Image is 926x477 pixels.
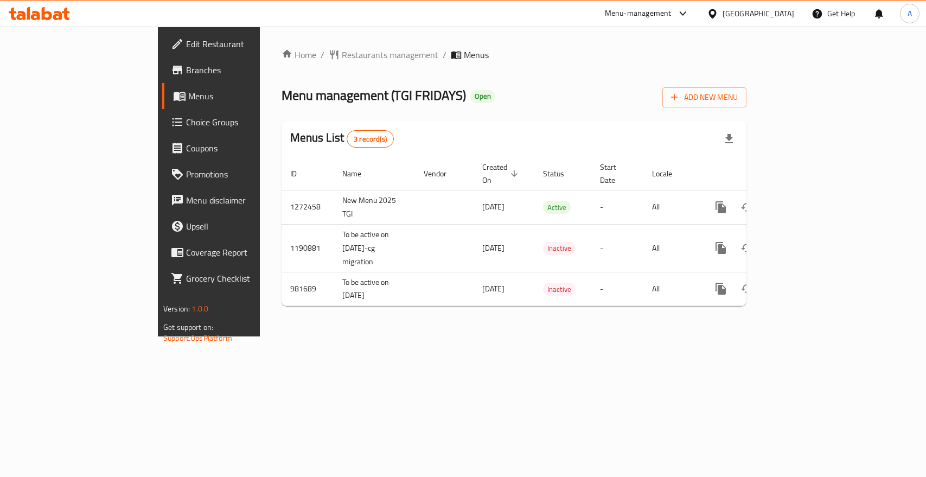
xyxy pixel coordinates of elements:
[708,235,734,261] button: more
[699,157,821,190] th: Actions
[282,83,466,107] span: Menu management ( TGI FRIDAYS )
[186,220,304,233] span: Upsell
[347,130,394,148] div: Total records count
[162,187,312,213] a: Menu disclaimer
[186,194,304,207] span: Menu disclaimer
[605,7,672,20] div: Menu-management
[470,92,495,101] span: Open
[163,331,232,345] a: Support.OpsPlatform
[282,157,821,307] table: enhanced table
[162,135,312,161] a: Coupons
[723,8,794,20] div: [GEOGRAPHIC_DATA]
[734,235,760,261] button: Change Status
[334,272,415,306] td: To be active on [DATE]
[643,190,699,224] td: All
[734,276,760,302] button: Change Status
[162,57,312,83] a: Branches
[643,224,699,272] td: All
[188,90,304,103] span: Menus
[716,126,742,152] div: Export file
[186,116,304,129] span: Choice Groups
[162,239,312,265] a: Coverage Report
[470,90,495,103] div: Open
[543,167,578,180] span: Status
[191,302,208,316] span: 1.0.0
[290,130,394,148] h2: Menus List
[482,282,504,296] span: [DATE]
[342,167,375,180] span: Name
[600,161,630,187] span: Start Date
[162,83,312,109] a: Menus
[652,167,686,180] span: Locale
[186,63,304,77] span: Branches
[342,48,438,61] span: Restaurants management
[591,224,643,272] td: -
[443,48,446,61] li: /
[186,142,304,155] span: Coupons
[163,302,190,316] span: Version:
[591,272,643,306] td: -
[482,161,521,187] span: Created On
[708,276,734,302] button: more
[591,190,643,224] td: -
[708,194,734,220] button: more
[671,91,738,104] span: Add New Menu
[329,48,438,61] a: Restaurants management
[186,272,304,285] span: Grocery Checklist
[347,134,393,144] span: 3 record(s)
[162,265,312,291] a: Grocery Checklist
[163,320,213,334] span: Get support on:
[162,161,312,187] a: Promotions
[543,242,576,255] span: Inactive
[543,283,576,296] span: Inactive
[543,201,571,214] span: Active
[543,242,576,255] div: Inactive
[334,190,415,224] td: New Menu 2025 TGI
[162,213,312,239] a: Upsell
[321,48,324,61] li: /
[482,200,504,214] span: [DATE]
[186,37,304,50] span: Edit Restaurant
[186,246,304,259] span: Coverage Report
[424,167,461,180] span: Vendor
[334,224,415,272] td: To be active on [DATE]-cg migration
[162,109,312,135] a: Choice Groups
[282,48,746,61] nav: breadcrumb
[482,241,504,255] span: [DATE]
[643,272,699,306] td: All
[186,168,304,181] span: Promotions
[908,8,912,20] span: A
[162,31,312,57] a: Edit Restaurant
[290,167,311,180] span: ID
[464,48,489,61] span: Menus
[734,194,760,220] button: Change Status
[662,87,746,107] button: Add New Menu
